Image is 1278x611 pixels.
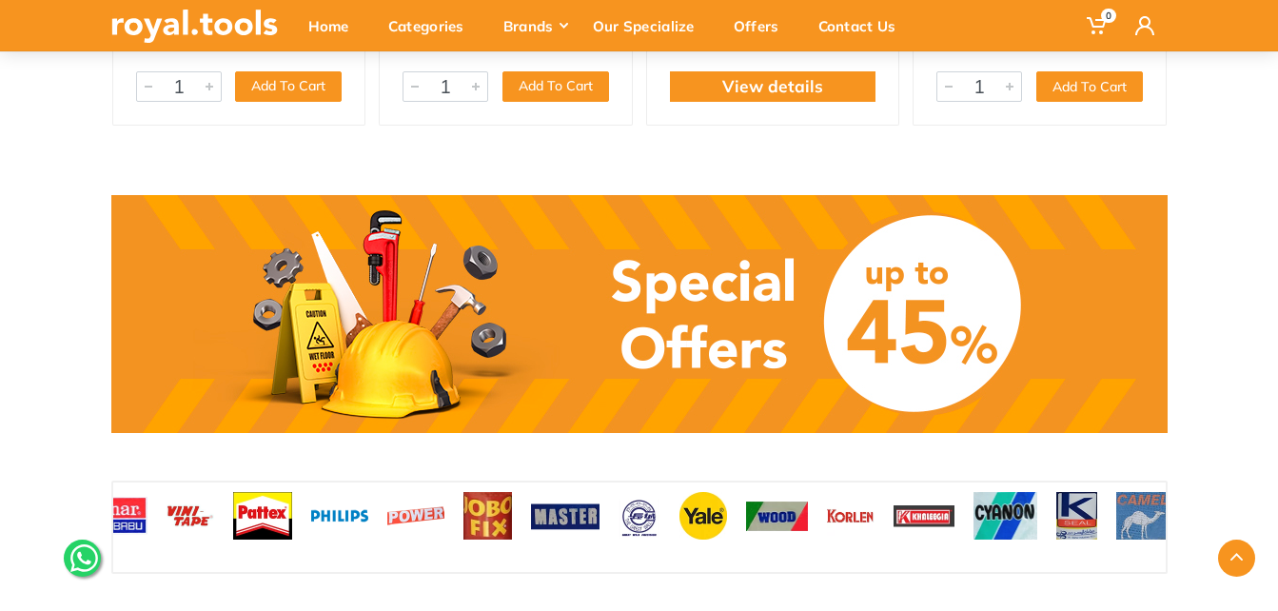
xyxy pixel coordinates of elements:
img: Royal Tools Brand - Vini Tape [167,492,214,540]
img: Royal Tools Brand - Korlen [827,492,875,540]
img: Royal Tools Brand - Power [387,492,444,540]
img: royal.tools Logo [111,10,278,43]
button: Add To Cart [502,71,609,102]
img: Royal Tools Brand - Cyanon [973,492,1038,540]
img: Royal Tools Brand - Camel Discs [1116,492,1170,540]
img: Royal Tools Brand - K.Seal Al-Bahar [1056,492,1097,540]
img: Royal Tools Brand - JOBOFIX [463,492,513,540]
div: Contact Us [805,6,922,46]
img: Royal Tools Brand - Sinar [84,492,148,540]
span: 0 [1101,9,1116,23]
div: Offers [720,6,805,46]
img: Royal Tools Brand - Pattex [233,492,292,540]
button: Add To Cart [1036,71,1143,102]
button: Add To Cart [235,71,342,102]
img: Royal Tools Brand - Master [531,492,600,540]
img: Royal Tools Brand - Great Wall [619,492,660,540]
div: Our Specialize [580,6,720,46]
a: View details [722,74,823,99]
img: Royal Tools Brand - Philips [311,492,368,540]
div: Brands [490,6,580,46]
div: Home [295,6,375,46]
img: Royal Tools Brand - Khaleegia [894,492,954,540]
img: Royal Tools Brand - Wood [746,492,809,540]
img: Royal Tools Brand - Yale [679,492,727,540]
div: Categories [375,6,490,46]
